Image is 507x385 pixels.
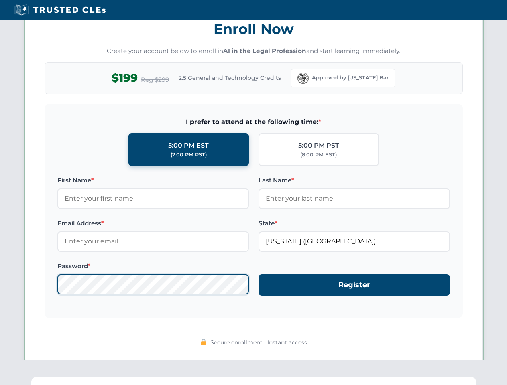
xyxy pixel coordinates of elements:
[171,151,207,159] div: (2:00 PM PST)
[312,74,389,82] span: Approved by [US_STATE] Bar
[259,274,450,296] button: Register
[141,75,169,85] span: Reg $299
[57,188,249,209] input: Enter your first name
[259,188,450,209] input: Enter your last name
[12,4,108,16] img: Trusted CLEs
[179,73,281,82] span: 2.5 General and Technology Credits
[57,117,450,127] span: I prefer to attend at the following time:
[45,47,463,56] p: Create your account below to enroll in and start learning immediately.
[200,339,207,345] img: 🔒
[259,176,450,185] label: Last Name
[298,140,339,151] div: 5:00 PM PST
[297,73,309,84] img: Florida Bar
[112,69,138,87] span: $199
[57,176,249,185] label: First Name
[57,219,249,228] label: Email Address
[45,16,463,42] h3: Enroll Now
[168,140,209,151] div: 5:00 PM EST
[223,47,306,55] strong: AI in the Legal Profession
[57,261,249,271] label: Password
[259,231,450,251] input: Florida (FL)
[57,231,249,251] input: Enter your email
[210,338,307,347] span: Secure enrollment • Instant access
[300,151,337,159] div: (8:00 PM EST)
[259,219,450,228] label: State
